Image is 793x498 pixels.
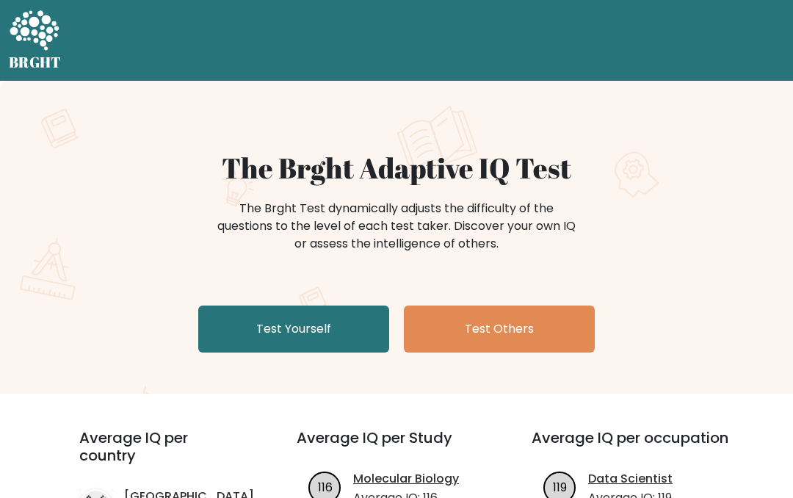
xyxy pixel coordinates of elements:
a: Test Others [404,306,595,353]
text: 119 [553,479,567,496]
div: The Brght Test dynamically adjusts the difficulty of the questions to the level of each test take... [213,200,580,253]
a: Data Scientist [588,470,673,488]
h5: BRGHT [9,54,62,71]
h3: Average IQ per Study [297,429,496,464]
h3: Average IQ per occupation [532,429,731,464]
a: Test Yourself [198,306,389,353]
h1: The Brght Adaptive IQ Test [38,151,755,185]
h3: Average IQ per country [79,429,244,482]
a: BRGHT [9,6,62,75]
a: Molecular Biology [353,470,459,488]
text: 116 [317,479,332,496]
